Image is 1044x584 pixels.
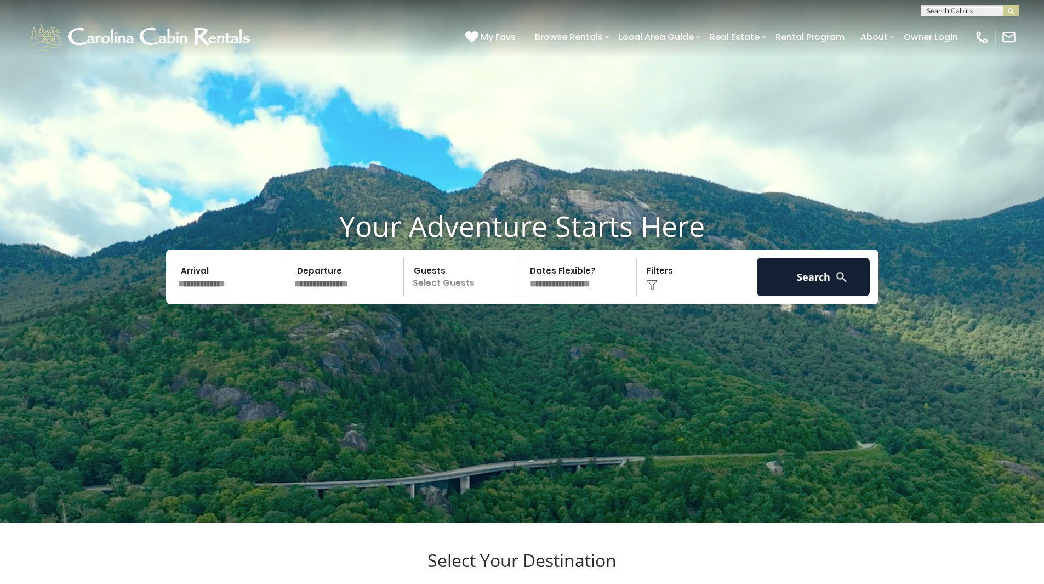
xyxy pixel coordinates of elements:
[613,27,699,47] a: Local Area Guide
[704,27,765,47] a: Real Estate
[407,258,520,296] p: Select Guests
[757,258,870,296] button: Search
[855,27,893,47] a: About
[1001,30,1017,45] img: mail-regular-white.png
[529,27,608,47] a: Browse Rentals
[465,30,518,44] a: My Favs
[27,21,255,54] img: White-1-1-2.png
[481,30,516,44] span: My Favs
[835,270,848,284] img: search-regular-white.png
[8,209,1036,243] h1: Your Adventure Starts Here
[647,280,658,291] img: filter--v1.png
[770,27,850,47] a: Rental Program
[974,30,990,45] img: phone-regular-white.png
[898,27,963,47] a: Owner Login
